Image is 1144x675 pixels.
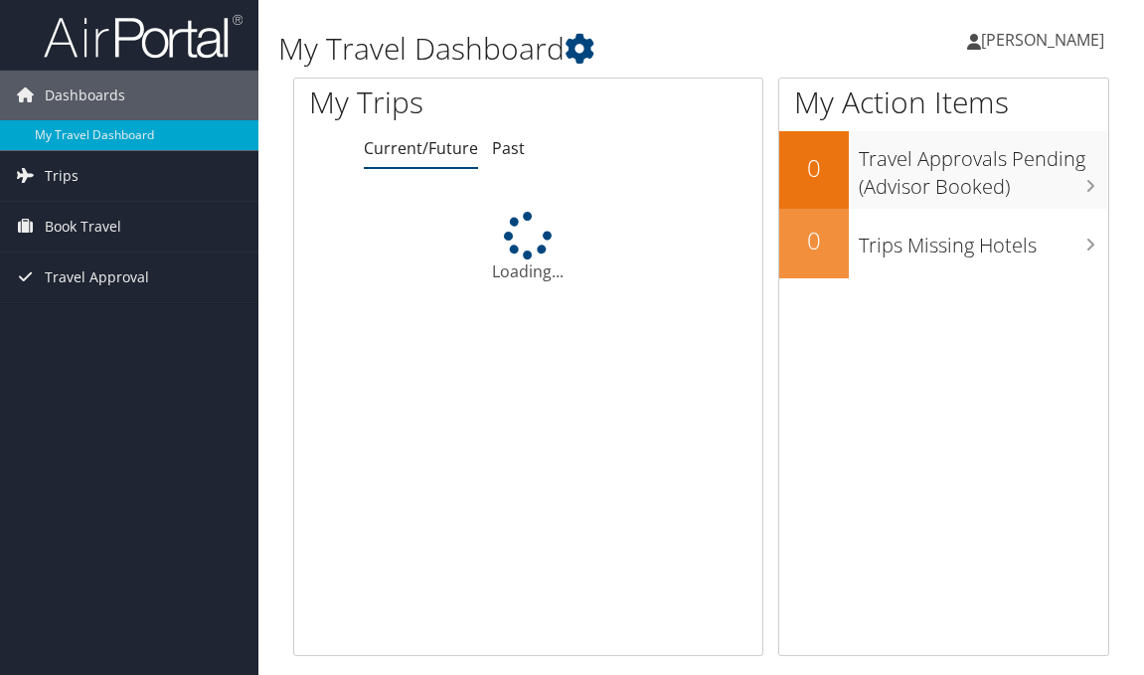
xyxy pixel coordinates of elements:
span: Book Travel [45,202,121,252]
span: Travel Approval [45,253,149,302]
span: Dashboards [45,71,125,120]
span: [PERSON_NAME] [981,29,1104,51]
span: Trips [45,151,79,201]
h2: 0 [779,151,849,185]
a: Past [492,137,525,159]
h1: My Action Items [779,82,1108,123]
a: [PERSON_NAME] [967,10,1124,70]
h3: Travel Approvals Pending (Advisor Booked) [859,135,1108,201]
a: 0Trips Missing Hotels [779,209,1108,278]
h1: My Travel Dashboard [278,28,842,70]
h3: Trips Missing Hotels [859,222,1108,259]
a: Current/Future [364,137,478,159]
img: airportal-logo.png [44,13,243,60]
h2: 0 [779,224,849,257]
div: Loading... [294,212,762,283]
h1: My Trips [309,82,553,123]
a: 0Travel Approvals Pending (Advisor Booked) [779,131,1108,208]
